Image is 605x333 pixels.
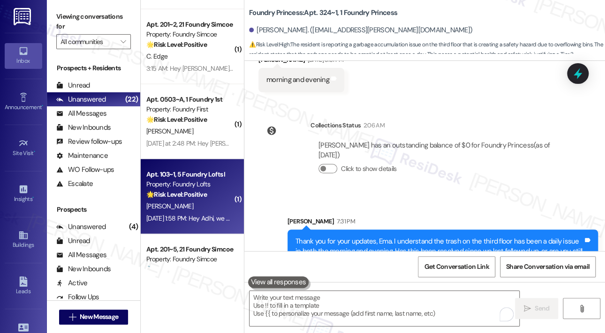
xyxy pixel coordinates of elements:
div: Escalate [56,179,93,189]
img: ResiDesk Logo [14,8,33,25]
div: Property: Foundry Simcoe [146,30,233,39]
div: New Inbounds [56,123,111,133]
div: Apt. 0503~A, 1 Foundry 1st [146,95,233,104]
div: Apt. 201~2, 21 Foundry Simcoe [146,20,233,30]
div: 7:31 PM [334,216,355,226]
span: New Message [80,312,118,322]
div: Apt. 103~1, 5 Foundry Lofts I [146,170,233,179]
div: [PERSON_NAME] [258,55,344,68]
div: Follow Ups [56,292,99,302]
div: Unread [56,81,90,90]
input: All communities [60,34,116,49]
div: All Messages [56,109,106,118]
strong: 🌟 Risk Level: Positive [146,40,207,49]
button: Share Conversation via email [500,256,596,277]
div: WO Follow-ups [56,165,114,175]
div: Property: Foundry First [146,104,233,114]
div: 2:06 AM [361,120,384,130]
a: Leads [5,274,42,299]
div: (22) [123,92,140,107]
div: Property: Foundry Lofts [146,179,233,189]
div: [DATE] at 2:48 PM: Hey [PERSON_NAME], we appreciate your text! We'll be back at 11AM to help you ... [146,139,568,148]
div: Prospects [47,205,140,215]
button: Send [515,298,558,319]
i:  [69,313,76,321]
b: Foundry Princess: Apt. 324~1, 1 Foundry Princess [249,8,397,18]
div: [DATE] 1:58 PM: Hey Adhi, we appreciate your text! We'll be back at 11AM to help you out. If it's... [146,214,525,222]
span: Share Conversation via email [506,262,590,272]
i:  [524,305,531,312]
div: morning and evening [266,75,329,85]
span: • [34,148,35,155]
span: • [32,194,34,201]
div: [PERSON_NAME]. ([EMAIL_ADDRESS][PERSON_NAME][DOMAIN_NAME]) [249,25,472,35]
div: All Messages [56,250,106,260]
span: [PERSON_NAME] [146,127,193,135]
a: Site Visit • [5,135,42,161]
textarea: To enrich screen reader interactions, please activate Accessibility in Grammarly extension settings [250,291,519,326]
span: • [42,103,43,109]
a: Inbox [5,43,42,68]
div: Unread [56,236,90,246]
div: Active [56,278,88,288]
span: Get Conversation Link [424,262,489,272]
a: Insights • [5,181,42,207]
strong: 🌟 Risk Level: Positive [146,115,207,124]
div: New Inbounds [56,264,111,274]
strong: 🔧 Risk Level: Medium [146,265,207,274]
strong: 🌟 Risk Level: Positive [146,190,207,199]
label: Click to show details [341,164,396,174]
label: Viewing conversations for [56,9,131,34]
div: Unanswered [56,222,106,232]
div: Unanswered [56,95,106,104]
span: : The resident is reporting a garbage accumulation issue on the third floor that is creating a sa... [249,40,605,70]
span: C. Edge [146,52,167,60]
button: Get Conversation Link [418,256,495,277]
div: 3:15 AM: Hey [PERSON_NAME], we appreciate your text! We'll be back at 11AM to help you out. If it... [146,64,541,73]
span: [PERSON_NAME] [146,202,193,210]
i:  [121,38,126,45]
div: Prospects + Residents [47,63,140,73]
i:  [578,305,585,312]
a: Buildings [5,227,42,252]
div: [PERSON_NAME] has an outstanding balance of $0 for Foundry Princess (as of [DATE]) [318,141,561,161]
div: Apt. 201~5, 21 Foundry Simcoe [146,244,233,254]
div: Maintenance [56,151,108,161]
div: Property: Foundry Simcoe [146,254,233,264]
div: Review follow-ups [56,137,122,147]
span: Send [535,303,549,313]
div: Thank you for your updates, Ema. I understand the trash on the third floor has been a daily issue... [295,237,583,266]
div: [PERSON_NAME] [287,216,598,229]
div: (4) [127,220,140,234]
strong: ⚠️ Risk Level: High [249,41,289,48]
button: New Message [59,310,129,325]
div: Collections Status [310,120,361,130]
